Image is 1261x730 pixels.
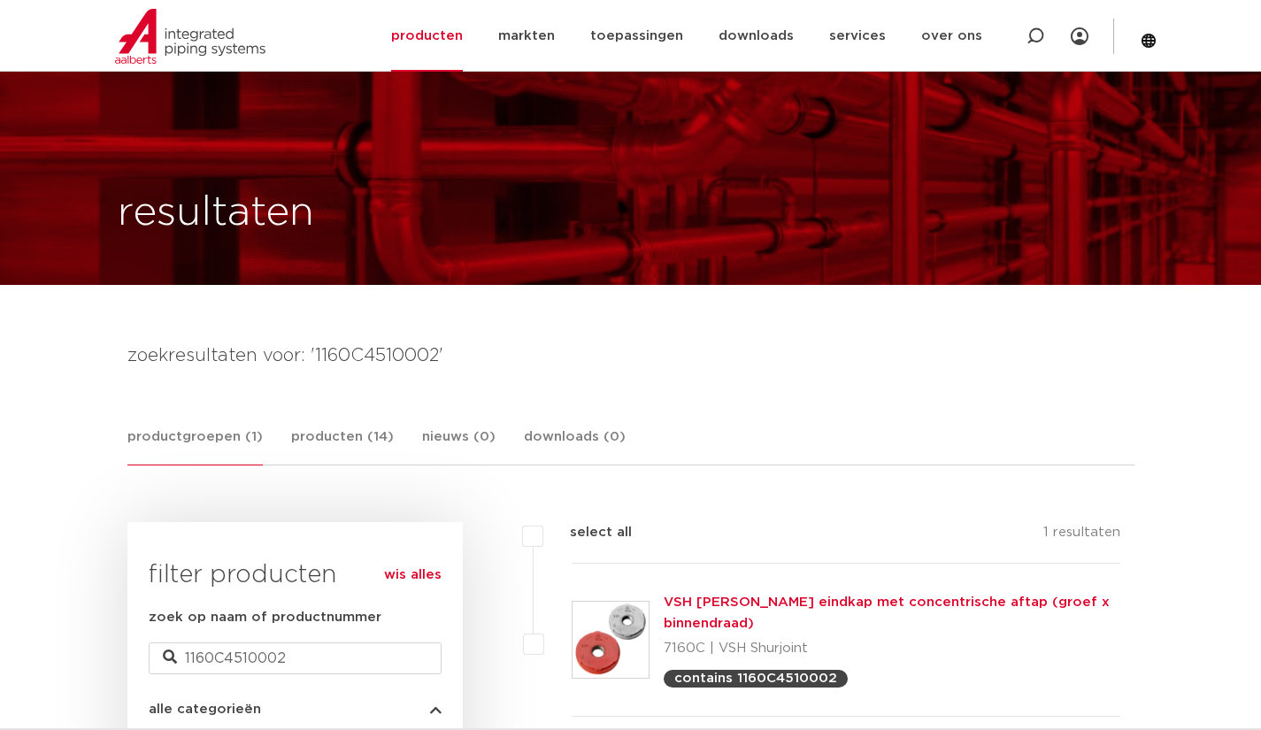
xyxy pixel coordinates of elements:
img: Thumbnail for VSH Shurjoint eindkap met concentrische aftap (groef x binnendraad) [573,602,649,678]
p: 1 resultaten [1043,522,1120,549]
input: zoeken [149,642,442,674]
p: contains 1160C4510002 [674,672,837,685]
a: VSH [PERSON_NAME] eindkap met concentrische aftap (groef x binnendraad) [664,596,1110,630]
a: productgroepen (1) [127,426,263,465]
span: alle categorieën [149,703,261,716]
h3: filter producten [149,557,442,593]
a: nieuws (0) [422,426,496,465]
p: 7160C | VSH Shurjoint [664,634,1121,663]
h4: zoekresultaten voor: '1160C4510002' [127,342,1134,370]
button: alle categorieën [149,703,442,716]
h1: resultaten [118,185,314,242]
a: downloads (0) [524,426,626,465]
a: wis alles [384,565,442,586]
label: zoek op naam of productnummer [149,607,381,628]
label: select all [543,522,632,543]
a: producten (14) [291,426,394,465]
